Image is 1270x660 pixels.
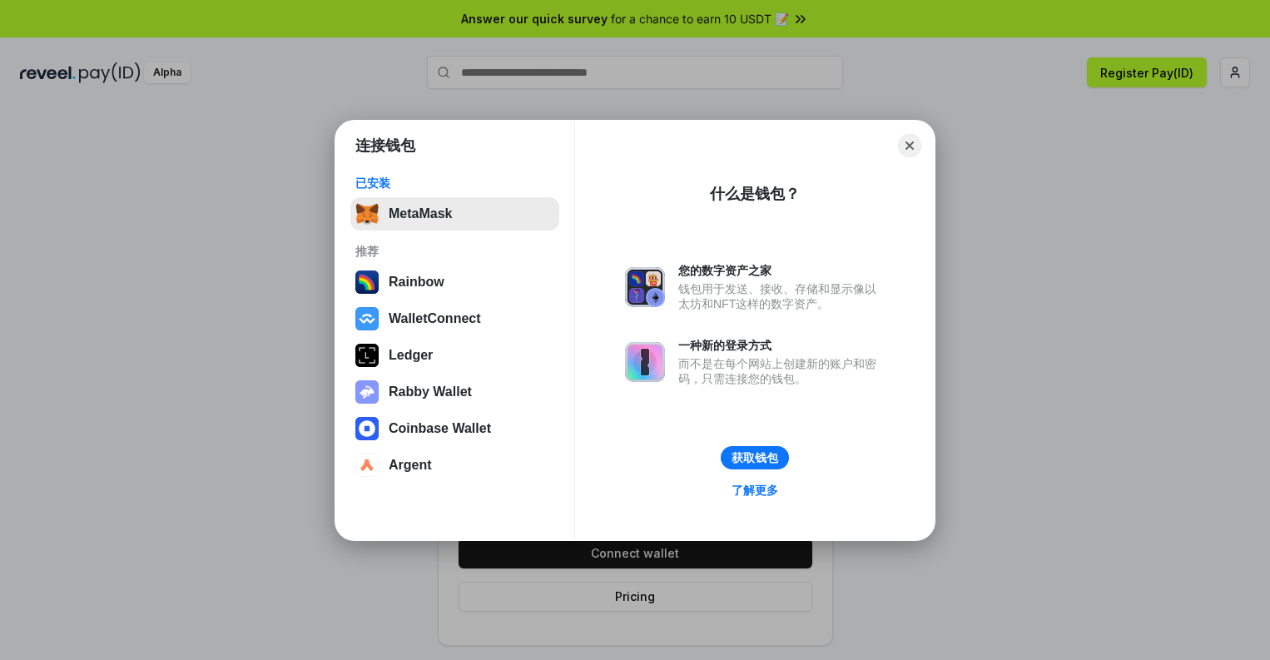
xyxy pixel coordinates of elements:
button: Rainbow [350,265,559,299]
img: svg+xml,%3Csvg%20xmlns%3D%22http%3A%2F%2Fwww.w3.org%2F2000%2Fsvg%22%20fill%3D%22none%22%20viewBox... [625,267,665,307]
button: 获取钱包 [721,446,789,469]
img: svg+xml,%3Csvg%20xmlns%3D%22http%3A%2F%2Fwww.w3.org%2F2000%2Fsvg%22%20fill%3D%22none%22%20viewBox... [355,380,379,404]
img: svg+xml,%3Csvg%20width%3D%2228%22%20height%3D%2228%22%20viewBox%3D%220%200%2028%2028%22%20fill%3D... [355,417,379,440]
div: WalletConnect [389,311,481,326]
div: 什么是钱包？ [710,184,800,204]
button: Coinbase Wallet [350,412,559,445]
button: Argent [350,449,559,482]
div: 已安装 [355,176,554,191]
button: WalletConnect [350,302,559,335]
div: 钱包用于发送、接收、存储和显示像以太坊和NFT这样的数字资产。 [678,281,885,311]
button: Ledger [350,339,559,372]
div: Argent [389,458,432,473]
h1: 连接钱包 [355,136,415,156]
button: MetaMask [350,197,559,231]
button: Rabby Wallet [350,375,559,409]
div: Coinbase Wallet [389,421,491,436]
div: 一种新的登录方式 [678,338,885,353]
img: svg+xml,%3Csvg%20xmlns%3D%22http%3A%2F%2Fwww.w3.org%2F2000%2Fsvg%22%20fill%3D%22none%22%20viewBox... [625,342,665,382]
div: 而不是在每个网站上创建新的账户和密码，只需连接您的钱包。 [678,356,885,386]
img: svg+xml,%3Csvg%20fill%3D%22none%22%20height%3D%2233%22%20viewBox%3D%220%200%2035%2033%22%20width%... [355,202,379,226]
img: svg+xml,%3Csvg%20xmlns%3D%22http%3A%2F%2Fwww.w3.org%2F2000%2Fsvg%22%20width%3D%2228%22%20height%3... [355,344,379,367]
div: MetaMask [389,206,452,221]
img: svg+xml,%3Csvg%20width%3D%2228%22%20height%3D%2228%22%20viewBox%3D%220%200%2028%2028%22%20fill%3D... [355,454,379,477]
div: 您的数字资产之家 [678,263,885,278]
div: Rainbow [389,275,444,290]
div: 获取钱包 [732,450,778,465]
img: svg+xml,%3Csvg%20width%3D%22120%22%20height%3D%22120%22%20viewBox%3D%220%200%20120%20120%22%20fil... [355,270,379,294]
button: Close [898,134,921,157]
div: 推荐 [355,244,554,259]
div: Rabby Wallet [389,385,472,399]
div: 了解更多 [732,483,778,498]
div: Ledger [389,348,433,363]
img: svg+xml,%3Csvg%20width%3D%2228%22%20height%3D%2228%22%20viewBox%3D%220%200%2028%2028%22%20fill%3D... [355,307,379,330]
a: 了解更多 [722,479,788,501]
